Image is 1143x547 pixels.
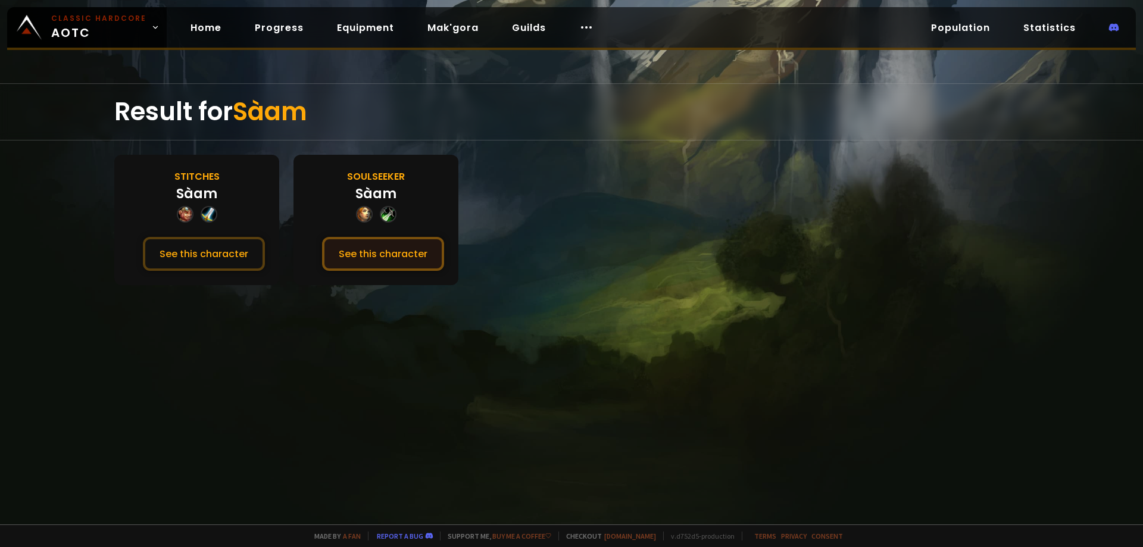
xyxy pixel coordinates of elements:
button: See this character [143,237,265,271]
span: v. d752d5 - production [663,532,735,540]
div: Soulseeker [347,169,405,184]
a: Progress [245,15,313,40]
a: Buy me a coffee [492,532,551,540]
small: Classic Hardcore [51,13,146,24]
span: Made by [307,532,361,540]
a: a fan [343,532,361,540]
div: Sàam [176,184,217,204]
a: Equipment [327,15,404,40]
a: Mak'gora [418,15,488,40]
div: Result for [114,84,1029,140]
a: [DOMAIN_NAME] [604,532,656,540]
span: Support me, [440,532,551,540]
span: AOTC [51,13,146,42]
a: Consent [811,532,843,540]
button: See this character [322,237,444,271]
div: Stitches [174,169,220,184]
a: Report a bug [377,532,423,540]
a: Privacy [781,532,807,540]
a: Population [922,15,1000,40]
a: Classic HardcoreAOTC [7,7,167,48]
span: Checkout [558,532,656,540]
a: Home [181,15,231,40]
a: Statistics [1014,15,1085,40]
div: Sàam [355,184,396,204]
a: Terms [754,532,776,540]
a: Guilds [502,15,555,40]
span: Sàam [233,94,307,129]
